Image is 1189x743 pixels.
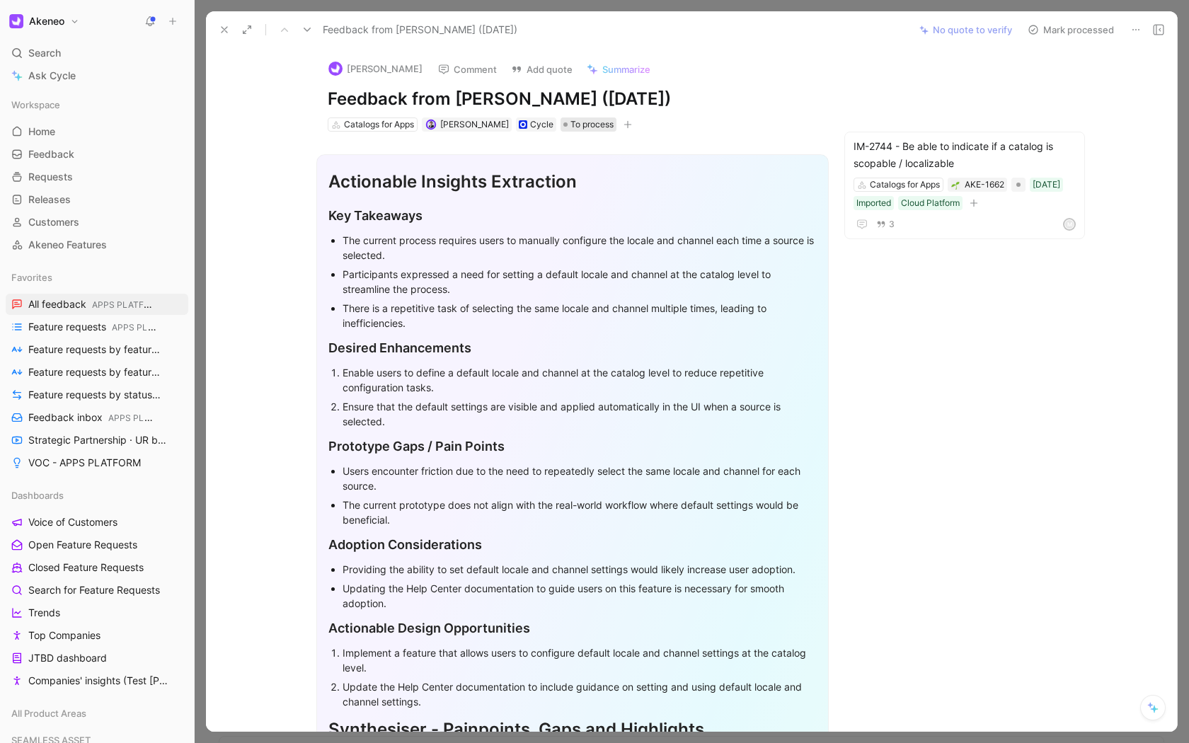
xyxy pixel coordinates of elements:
[530,117,553,132] div: Cycle
[6,580,188,601] a: Search for Feature Requests
[9,14,23,28] img: Akeneo
[328,717,817,742] div: Synthesiser - Painpoints, Gaps and Highlights
[28,388,162,403] span: Feature requests by status
[328,88,817,110] h1: Feedback from [PERSON_NAME] ([DATE])
[28,456,141,470] span: VOC - APPS PLATFORM
[28,515,117,529] span: Voice of Customers
[873,217,897,232] button: 3
[108,413,180,423] span: APPS PLATFORM
[6,485,188,506] div: Dashboards
[28,297,154,312] span: All feedback
[6,362,188,383] a: Feature requests by feature
[328,338,817,357] div: Desired Enhancements
[889,220,895,229] span: 3
[328,206,817,225] div: Key Takeaways
[6,534,188,555] a: Open Feature Requests
[6,121,188,142] a: Home
[28,560,144,575] span: Closed Feature Requests
[6,647,188,669] a: JTBD dashboard
[28,125,55,139] span: Home
[570,117,614,132] span: To process
[28,433,168,448] span: Strategic Partnership · UR by project
[6,670,188,691] a: Companies' insights (Test [PERSON_NAME])
[28,538,137,552] span: Open Feature Requests
[950,180,960,190] button: 🌱
[343,267,817,296] div: Participants expressed a need for setting a default locale and channel at the catalog level to st...
[6,234,188,255] a: Akeneo Features
[323,21,517,38] span: Feedback from [PERSON_NAME] ([DATE])
[6,267,188,288] div: Favorites
[343,399,817,429] div: Ensure that the default settings are visible and applied automatically in the UI when a source is...
[6,339,188,360] a: Feature requests by feature
[28,651,107,665] span: JTBD dashboard
[11,488,64,502] span: Dashboards
[28,147,74,161] span: Feedback
[6,144,188,165] a: Feedback
[1033,178,1060,192] div: [DATE]
[92,299,163,310] span: APPS PLATFORM
[505,59,579,79] button: Add quote
[6,94,188,115] div: Workspace
[602,63,650,76] span: Summarize
[28,215,79,229] span: Customers
[6,485,188,691] div: DashboardsVoice of CustomersOpen Feature RequestsClosed Feature RequestsSearch for Feature Reques...
[427,121,435,129] img: avatar
[11,706,86,720] span: All Product Areas
[1021,20,1120,40] button: Mark processed
[28,342,162,357] span: Feature requests by feature
[28,192,71,207] span: Releases
[6,430,188,451] a: Strategic Partnership · UR by project
[28,170,73,184] span: Requests
[328,169,817,195] div: Actionable Insights Extraction
[343,233,817,263] div: The current process requires users to manually configure the locale and channel each time a sourc...
[561,117,616,132] div: To process
[28,238,107,252] span: Akeneo Features
[6,512,188,533] a: Voice of Customers
[322,58,429,79] button: logo[PERSON_NAME]
[6,703,188,724] div: All Product Areas
[6,384,188,405] a: Feature requests by statusAPPS PLATFORM
[343,497,817,527] div: The current prototype does not align with the real-world workflow where default settings would be...
[343,679,817,709] div: Update the Help Center documentation to include guidance on setting and using default locale and ...
[6,166,188,188] a: Requests
[951,181,960,190] img: 🌱
[28,365,162,380] span: Feature requests by feature
[28,67,76,84] span: Ask Cycle
[6,294,188,315] a: All feedbackAPPS PLATFORM
[6,65,188,86] a: Ask Cycle
[440,119,509,129] span: [PERSON_NAME]
[580,59,657,79] button: Summarize
[6,189,188,210] a: Releases
[29,15,64,28] h1: Akeneo
[343,463,817,493] div: Users encounter friction due to the need to repeatedly select the same locale and channel for eac...
[913,20,1018,40] button: No quote to verify
[856,196,891,210] div: Imported
[6,42,188,64] div: Search
[854,138,1076,172] div: IM-2744 - Be able to indicate if a catalog is scopable / localizable
[28,628,100,643] span: Top Companies
[6,212,188,233] a: Customers
[343,581,817,611] div: Updating the Help Center documentation to guide users on this feature is necessary for smooth ado...
[344,117,414,132] div: Catalogs for Apps
[11,98,60,112] span: Workspace
[1064,219,1074,229] div: M
[870,178,940,192] div: Catalogs for Apps
[328,618,817,638] div: Actionable Design Opportunities
[343,562,817,577] div: Providing the ability to set default locale and channel settings would likely increase user adopt...
[11,270,52,284] span: Favorites
[28,583,160,597] span: Search for Feature Requests
[965,178,1004,192] div: AKE-1662
[6,11,83,31] button: AkeneoAkeneo
[328,535,817,554] div: Adoption Considerations
[343,365,817,395] div: Enable users to define a default locale and channel at the catalog level to reduce repetitive con...
[343,645,817,675] div: Implement a feature that allows users to configure default locale and channel settings at the cat...
[328,62,343,76] img: logo
[6,602,188,623] a: Trends
[112,322,183,333] span: APPS PLATFORM
[432,59,503,79] button: Comment
[28,410,156,425] span: Feedback inbox
[28,606,60,620] span: Trends
[6,407,188,428] a: Feedback inboxAPPS PLATFORM
[6,452,188,473] a: VOC - APPS PLATFORM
